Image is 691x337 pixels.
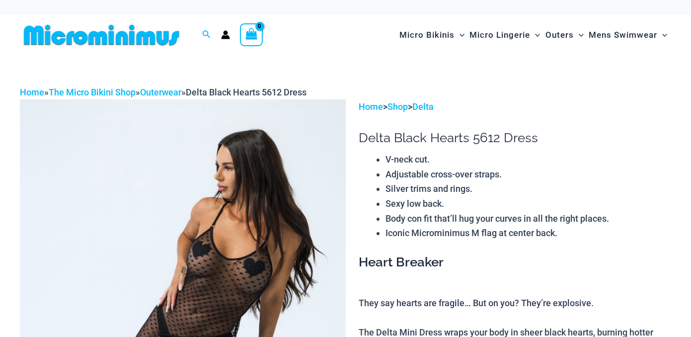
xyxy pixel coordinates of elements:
li: V-neck cut. [385,152,671,167]
span: Outers [545,22,574,48]
span: Menu Toggle [574,22,584,48]
li: Iconic Microminimus M flag at center back. [385,226,671,241]
a: Delta [412,101,434,112]
img: MM SHOP LOGO FLAT [20,24,183,46]
nav: Site Navigation [395,18,671,52]
a: The Micro Bikini Shop [49,87,136,97]
li: Adjustable cross-over straps. [385,167,671,182]
a: Search icon link [202,29,211,41]
span: Delta Black Hearts 5612 Dress [186,87,307,97]
h3: Heart Breaker [359,254,671,271]
span: Menu Toggle [657,22,667,48]
li: Silver trims and rings. [385,181,671,196]
p: > > [359,99,671,114]
span: Micro Lingerie [469,22,530,48]
a: Mens SwimwearMenu ToggleMenu Toggle [586,20,670,50]
li: Sexy low back. [385,196,671,211]
span: Menu Toggle [455,22,464,48]
a: Account icon link [221,30,230,39]
a: OutersMenu ToggleMenu Toggle [543,20,586,50]
h1: Delta Black Hearts 5612 Dress [359,130,671,146]
a: View Shopping Cart, empty [240,23,263,46]
span: Mens Swimwear [589,22,657,48]
a: Shop [387,101,408,112]
li: Body con fit that’ll hug your curves in all the right places. [385,211,671,226]
a: Micro LingerieMenu ToggleMenu Toggle [467,20,542,50]
a: Home [359,101,383,112]
span: » » » [20,87,307,97]
span: Menu Toggle [530,22,540,48]
a: Micro BikinisMenu ToggleMenu Toggle [397,20,467,50]
a: Home [20,87,44,97]
a: Outerwear [140,87,181,97]
span: Micro Bikinis [399,22,455,48]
